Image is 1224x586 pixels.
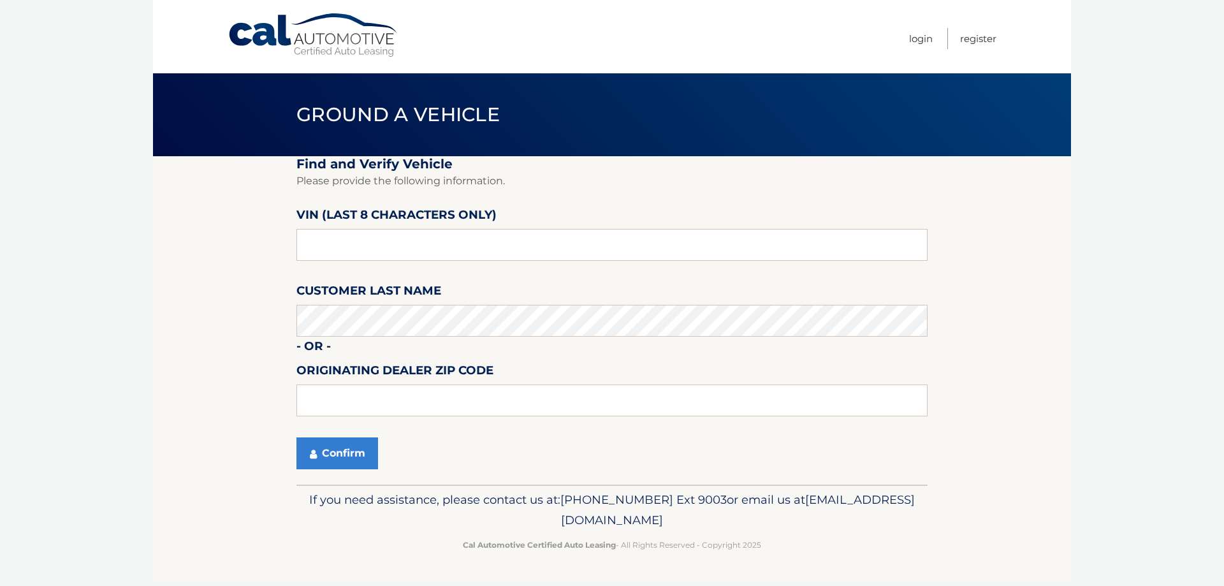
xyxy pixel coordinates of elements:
[305,490,919,531] p: If you need assistance, please contact us at: or email us at
[296,337,331,360] label: - or -
[296,437,378,469] button: Confirm
[296,156,928,172] h2: Find and Verify Vehicle
[296,172,928,190] p: Please provide the following information.
[463,540,616,550] strong: Cal Automotive Certified Auto Leasing
[560,492,727,507] span: [PHONE_NUMBER] Ext 9003
[960,28,996,49] a: Register
[228,13,400,58] a: Cal Automotive
[296,103,500,126] span: Ground a Vehicle
[296,205,497,229] label: VIN (last 8 characters only)
[296,361,493,385] label: Originating Dealer Zip Code
[296,281,441,305] label: Customer Last Name
[305,538,919,552] p: - All Rights Reserved - Copyright 2025
[909,28,933,49] a: Login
